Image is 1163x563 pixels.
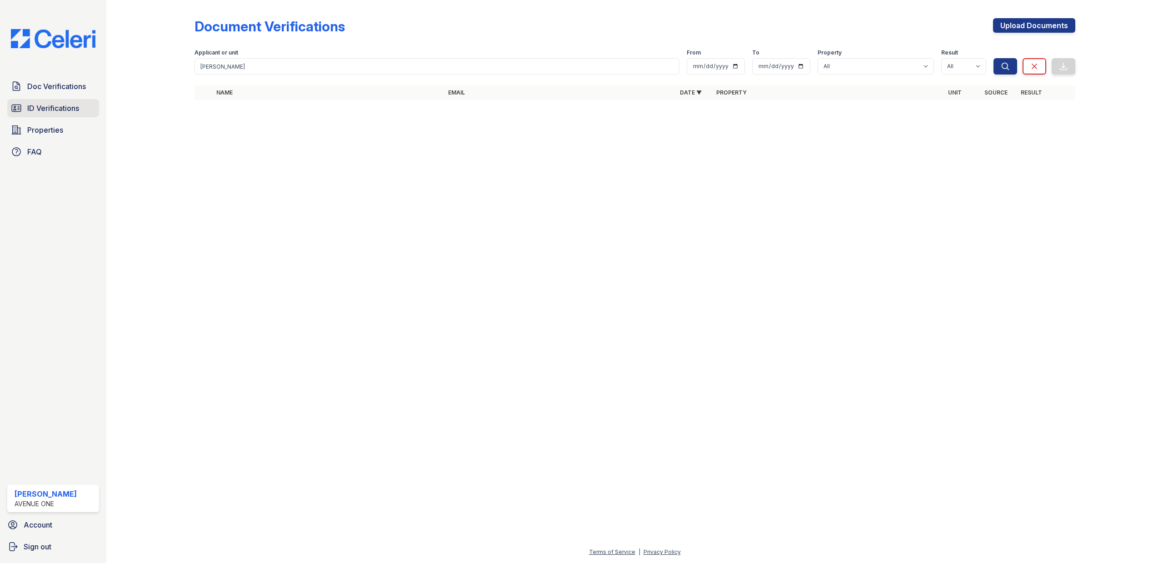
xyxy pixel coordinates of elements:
a: Result [1021,89,1042,96]
input: Search by name, email, or unit number [195,58,679,75]
a: Account [4,516,103,534]
a: Source [984,89,1008,96]
a: Unit [948,89,962,96]
a: Terms of Service [589,548,635,555]
div: Document Verifications [195,18,345,35]
a: Upload Documents [993,18,1075,33]
img: CE_Logo_Blue-a8612792a0a2168367f1c8372b55b34899dd931a85d93a1a3d3e32e68fde9ad4.png [4,29,103,48]
label: From [687,49,701,56]
label: Applicant or unit [195,49,238,56]
a: Email [448,89,465,96]
label: Property [818,49,842,56]
span: Account [24,519,52,530]
span: ID Verifications [27,103,79,114]
div: Avenue One [15,499,77,508]
a: Properties [7,121,99,139]
div: [PERSON_NAME] [15,488,77,499]
span: Doc Verifications [27,81,86,92]
div: | [639,548,640,555]
a: Property [716,89,747,96]
a: Name [216,89,233,96]
a: Doc Verifications [7,77,99,95]
a: Privacy Policy [644,548,681,555]
span: FAQ [27,146,42,157]
label: To [752,49,759,56]
a: ID Verifications [7,99,99,117]
a: Date ▼ [680,89,702,96]
span: Properties [27,125,63,135]
a: FAQ [7,143,99,161]
label: Result [941,49,958,56]
span: Sign out [24,541,51,552]
a: Sign out [4,538,103,556]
